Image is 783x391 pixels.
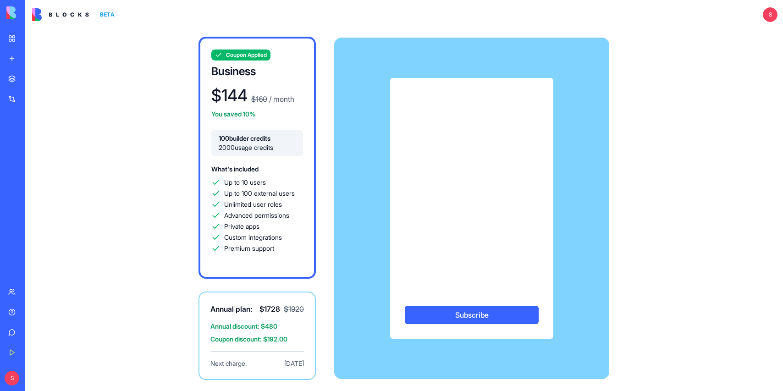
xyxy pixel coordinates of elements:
span: [DATE] [284,359,304,368]
div: BETA [96,8,118,21]
span: S [763,7,777,22]
span: $ 1728 [259,303,280,314]
span: You saved 10% [211,110,255,118]
span: Next charge: [210,359,247,368]
a: BETA [32,8,118,21]
h1: $ 144 [211,86,248,105]
span: What's included [211,165,259,173]
img: logo [32,8,89,21]
span: Private apps [224,222,259,231]
p: / month [267,94,294,105]
span: Unlimited user roles [224,200,282,209]
span: Up to 10 users [224,178,266,187]
span: 100 builder credits [219,134,296,143]
span: Coupon Applied [226,51,267,59]
span: Annual plan: [210,303,252,314]
h3: Business [211,64,303,79]
span: Custom integrations [224,233,282,242]
p: $ 1920 [284,303,304,314]
span: 2000 usage credits [219,143,296,152]
span: Up to 100 external users [224,189,295,198]
span: Coupon discount: $ 192.00 [210,335,304,344]
span: Advanced permissions [224,211,289,220]
iframe: Secure payment input frame [403,91,540,293]
span: Annual discount: $ 480 [210,322,304,331]
span: S [5,371,19,385]
img: logo [6,6,63,19]
button: Subscribe [405,306,539,324]
p: $ 160 [251,94,267,105]
span: Premium support [224,244,274,253]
